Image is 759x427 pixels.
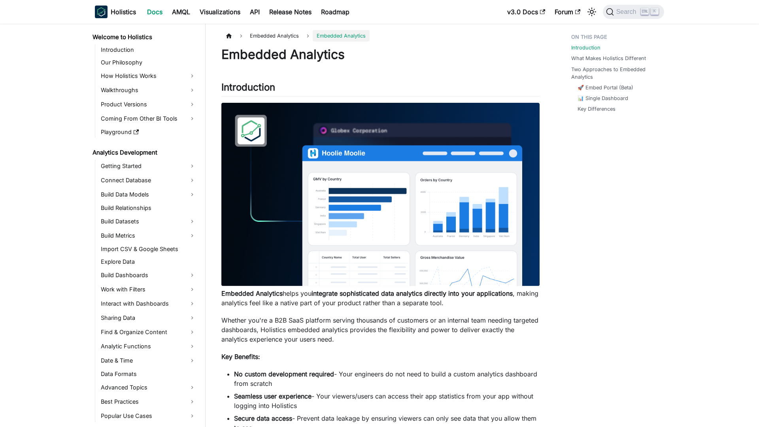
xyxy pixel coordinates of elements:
[98,297,198,310] a: Interact with Dashboards
[90,32,198,43] a: Welcome to Holistics
[98,174,198,187] a: Connect Database
[312,289,513,297] strong: integrate sophisticated data analytics directly into your applications
[234,369,540,388] li: - Your engineers do not need to build a custom analytics dashboard from scratch
[95,6,108,18] img: Holistics
[316,6,354,18] a: Roadmap
[98,127,198,138] a: Playground
[98,98,198,111] a: Product Versions
[313,30,370,42] span: Embedded Analytics
[221,30,236,42] a: Home page
[221,47,540,62] h1: Embedded Analytics
[142,6,167,18] a: Docs
[234,391,540,410] li: - Your viewers/users can access their app statistics from your app without logging into Holistics
[578,94,628,102] a: 📊 Single Dashboard
[95,6,136,18] a: HolisticsHolistics
[585,6,598,18] button: Switch between dark and light mode (currently light mode)
[571,66,659,81] a: Two Approaches to Embedded Analytics
[221,81,540,96] h2: Introduction
[98,215,198,228] a: Build Datasets
[246,30,303,42] span: Embedded Analytics
[221,103,540,286] img: Embedded Dashboard
[98,112,198,125] a: Coming From Other BI Tools
[98,381,198,394] a: Advanced Topics
[221,289,540,308] p: helps you , making analytics feel like a native part of your product rather than a separate tool.
[502,6,550,18] a: v3.0 Docs
[98,244,198,255] a: Import CSV & Google Sheets
[98,188,198,201] a: Build Data Models
[98,57,198,68] a: Our Philosophy
[98,269,198,282] a: Build Dashboards
[234,392,312,400] strong: Seamless user experience
[98,340,198,353] a: Analytic Functions
[614,8,641,15] span: Search
[87,24,206,427] nav: Docs sidebar
[98,368,198,380] a: Data Formats
[221,289,283,297] strong: Embedded Analytics
[167,6,195,18] a: AMQL
[221,316,540,344] p: Whether you're a B2B SaaS platform serving thousands of customers or an internal team needing tar...
[98,256,198,267] a: Explore Data
[98,395,198,408] a: Best Practices
[651,8,659,15] kbd: K
[98,202,198,213] a: Build Relationships
[571,55,646,62] a: What Makes Holistics Different
[98,354,198,367] a: Date & Time
[603,5,664,19] button: Search (Ctrl+K)
[98,410,198,422] a: Popular Use Cases
[98,44,198,55] a: Introduction
[98,70,198,82] a: How Holistics Works
[111,7,136,17] b: Holistics
[98,84,198,96] a: Walkthroughs
[578,84,633,91] a: 🚀 Embed Portal (Beta)
[571,44,600,51] a: Introduction
[245,6,264,18] a: API
[578,105,616,113] a: Key Differences
[550,6,585,18] a: Forum
[98,160,198,172] a: Getting Started
[264,6,316,18] a: Release Notes
[90,147,198,158] a: Analytics Development
[234,370,334,378] strong: No custom development required
[221,30,540,42] nav: Breadcrumbs
[98,312,198,324] a: Sharing Data
[98,229,198,242] a: Build Metrics
[98,283,198,296] a: Work with Filters
[98,326,198,338] a: Find & Organize Content
[195,6,245,18] a: Visualizations
[234,414,292,422] strong: Secure data access
[221,353,260,361] strong: Key Benefits:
